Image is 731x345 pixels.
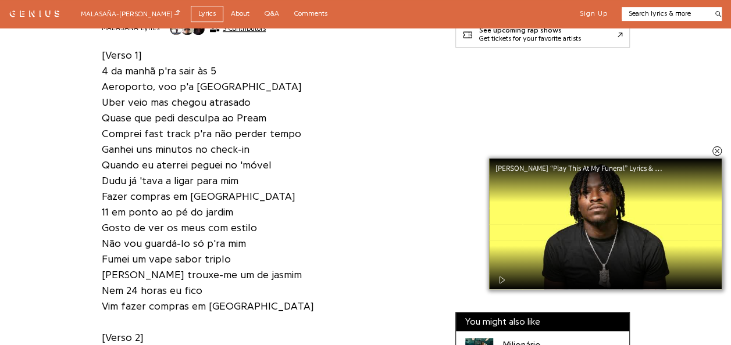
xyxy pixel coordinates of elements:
div: You might also like [456,312,629,331]
a: Q&A [257,6,287,21]
div: MALASAÑA - [PERSON_NAME] [81,8,180,19]
a: See upcoming rap showsGet tickets for your favorite artists [455,21,630,48]
iframe: Advertisement [455,64,630,209]
div: [PERSON_NAME] “Play This At My Funeral” Lyrics & Meaning | Genius Verified [495,164,676,172]
button: Sign Up [580,9,608,19]
div: See upcoming rap shows [479,27,581,35]
a: About [223,6,257,21]
span: 3 Contributors [223,24,266,33]
a: Comments [287,6,335,21]
button: 3 Contributors [169,21,266,35]
a: Lyrics [191,6,223,21]
div: Get tickets for your favorite artists [479,35,581,43]
h2: MALASAÑA Lyrics [102,24,160,33]
input: Search lyrics & more [622,9,708,19]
